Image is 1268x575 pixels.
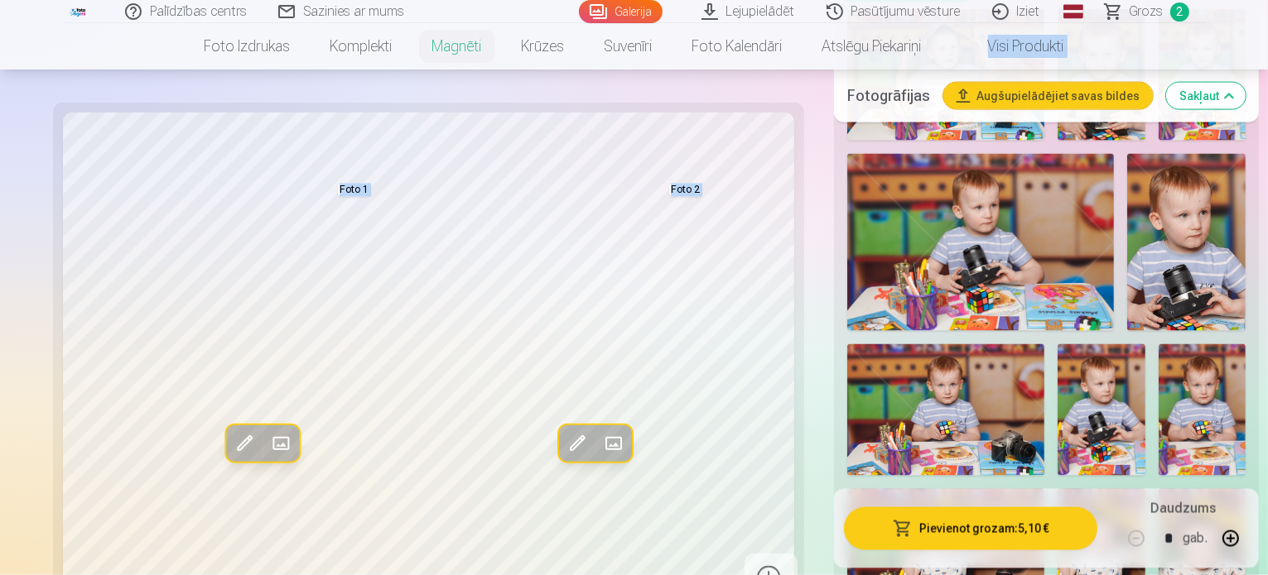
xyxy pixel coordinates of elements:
a: Foto kalendāri [673,23,803,69]
button: Sakļaut [1166,83,1246,109]
a: Visi produkti [942,23,1084,69]
a: Foto izdrukas [185,23,311,69]
div: gab. [1183,519,1208,558]
a: Suvenīri [585,23,673,69]
span: Grozs [1130,2,1164,22]
button: Augšupielādējiet savas bildes [943,83,1153,109]
span: 2 [1170,2,1189,22]
a: Krūzes [502,23,585,69]
a: Komplekti [311,23,412,69]
img: /fa1 [70,7,88,17]
a: Atslēgu piekariņi [803,23,942,69]
h5: Daudzums [1150,499,1216,519]
a: Magnēti [412,23,502,69]
h5: Fotogrāfijas [847,84,930,108]
button: Pievienot grozam:5,10 € [844,507,1097,550]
